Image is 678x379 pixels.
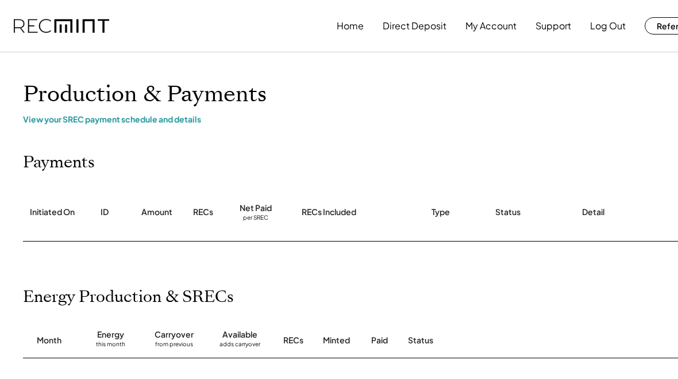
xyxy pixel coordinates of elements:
div: RECs Included [302,206,356,218]
div: Month [37,335,61,346]
div: Status [408,335,603,346]
div: Net Paid [240,202,272,214]
div: Paid [371,335,388,346]
button: Direct Deposit [383,14,446,37]
div: Detail [582,206,604,218]
div: Minted [323,335,350,346]
div: per SREC [243,214,268,223]
div: Status [495,206,521,218]
div: Type [432,206,450,218]
button: Home [337,14,364,37]
div: Energy [97,329,124,340]
div: Amount [141,206,172,218]
div: adds carryover [219,340,260,352]
button: Support [536,14,571,37]
h2: Payments [23,153,95,173]
div: Available [222,329,257,340]
div: RECs [193,206,213,218]
button: Log Out [590,14,626,37]
div: RECs [283,335,303,346]
div: ID [101,206,109,218]
img: recmint-logotype%403x.png [14,19,109,33]
h2: Energy Production & SRECs [23,288,234,307]
button: My Account [465,14,517,37]
div: Carryover [155,329,194,340]
div: this month [96,340,125,352]
div: Initiated On [30,206,75,218]
div: from previous [155,340,193,352]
